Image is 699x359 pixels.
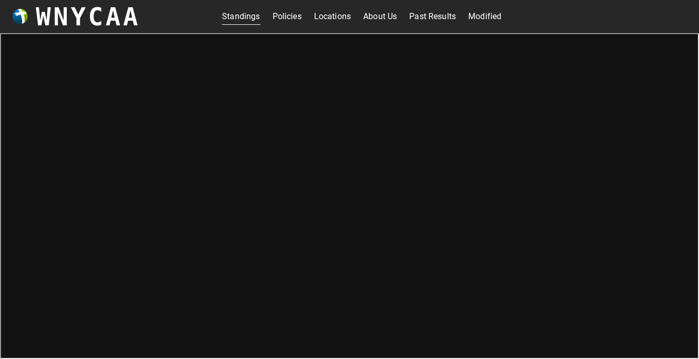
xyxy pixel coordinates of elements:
a: About Us [363,8,397,25]
a: Modified [468,8,501,25]
h3: WNYCAA [36,2,140,31]
img: wnycaaBall.png [12,9,28,24]
a: Policies [273,8,302,25]
a: Locations [314,8,351,25]
a: Past Results [409,8,456,25]
a: Standings [222,8,260,25]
